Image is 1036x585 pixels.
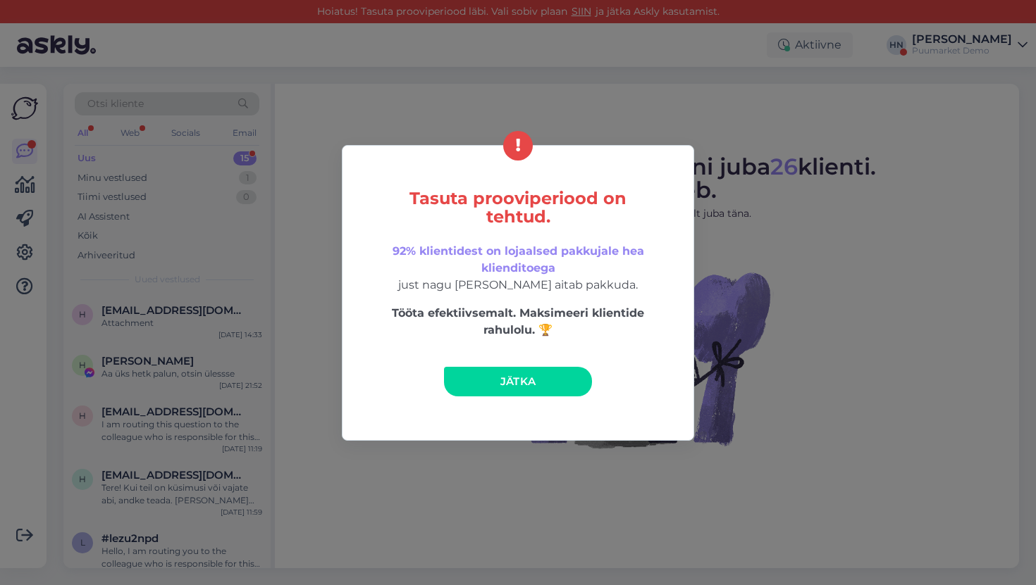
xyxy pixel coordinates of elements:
span: Jätka [500,375,536,388]
h5: Tasuta prooviperiood on tehtud. [372,189,664,226]
p: Tööta efektiivsemalt. Maksimeeri klientide rahulolu. 🏆 [372,305,664,339]
span: 92% klientidest on lojaalsed pakkujale hea klienditoega [393,244,644,275]
a: Jätka [444,367,592,396]
p: just nagu [PERSON_NAME] aitab pakkuda. [372,243,664,294]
